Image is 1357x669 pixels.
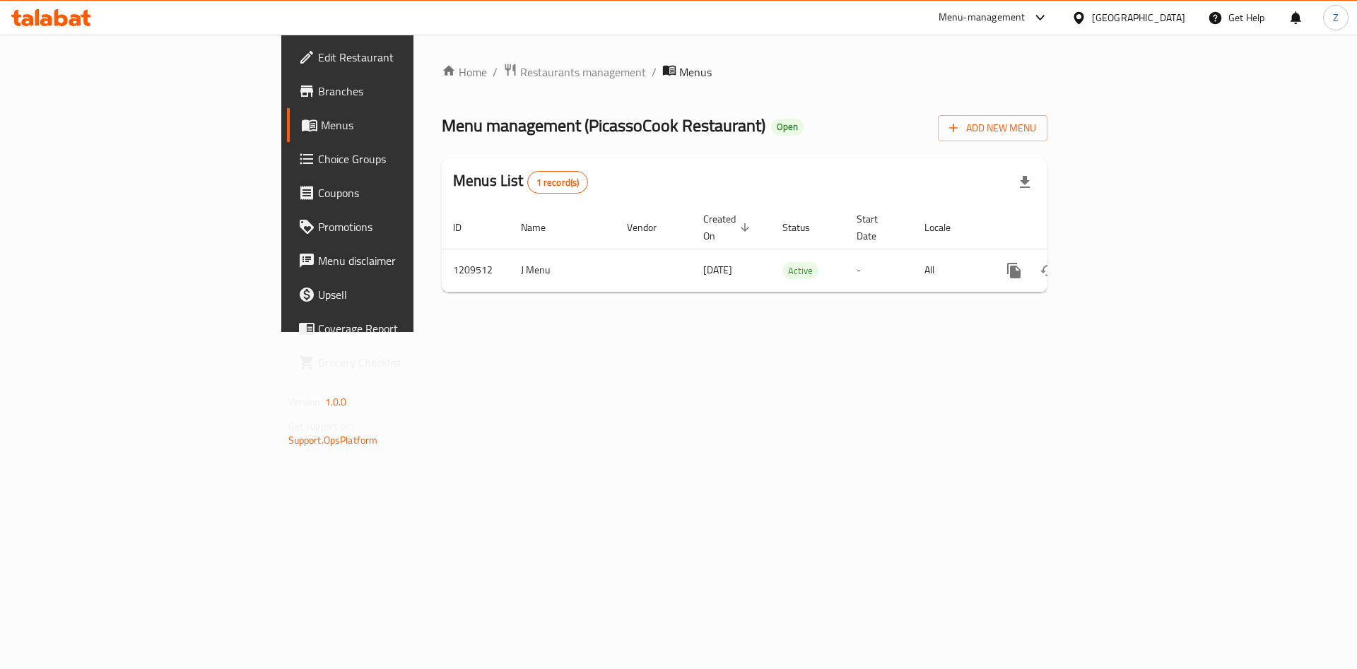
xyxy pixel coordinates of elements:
a: Coupons [287,176,508,210]
span: Add New Menu [949,119,1036,137]
a: Menu disclaimer [287,244,508,278]
button: Add New Menu [938,115,1047,141]
span: Menu disclaimer [318,252,497,269]
span: 1.0.0 [325,393,347,411]
div: [GEOGRAPHIC_DATA] [1092,10,1185,25]
a: Choice Groups [287,142,508,176]
span: Menu management ( PicassoCook Restaurant ) [442,109,765,141]
span: Coupons [318,184,497,201]
span: Grocery Checklist [318,354,497,371]
a: Support.OpsPlatform [288,431,378,449]
span: Open [771,121,804,133]
span: Start Date [857,211,896,244]
span: Coverage Report [318,320,497,337]
td: All [913,249,986,292]
a: Grocery Checklist [287,345,508,379]
td: J Menu [510,249,616,292]
span: Z [1333,10,1339,25]
a: Branches [287,74,508,108]
button: Change Status [1031,254,1065,288]
h2: Menus List [453,170,588,194]
div: Open [771,119,804,136]
div: Active [782,262,818,279]
td: - [845,249,913,292]
div: Menu-management [939,9,1026,26]
nav: breadcrumb [442,63,1047,81]
span: ID [453,219,480,236]
span: Restaurants management [520,64,646,81]
a: Upsell [287,278,508,312]
a: Promotions [287,210,508,244]
span: Vendor [627,219,675,236]
span: Version: [288,393,323,411]
span: Edit Restaurant [318,49,497,66]
a: Edit Restaurant [287,40,508,74]
span: Get support on: [288,417,353,435]
span: Menus [679,64,712,81]
span: Branches [318,83,497,100]
span: Status [782,219,828,236]
span: Name [521,219,564,236]
button: more [997,254,1031,288]
div: Export file [1008,165,1042,199]
div: Total records count [527,171,589,194]
table: enhanced table [442,206,1144,292]
span: Locale [924,219,969,236]
span: Active [782,263,818,279]
span: [DATE] [703,261,732,279]
th: Actions [986,206,1144,249]
span: 1 record(s) [528,176,588,189]
span: Created On [703,211,754,244]
a: Menus [287,108,508,142]
a: Coverage Report [287,312,508,345]
span: Promotions [318,218,497,235]
li: / [652,64,657,81]
span: Upsell [318,286,497,303]
span: Menus [321,117,497,134]
a: Restaurants management [503,63,646,81]
span: Choice Groups [318,150,497,167]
